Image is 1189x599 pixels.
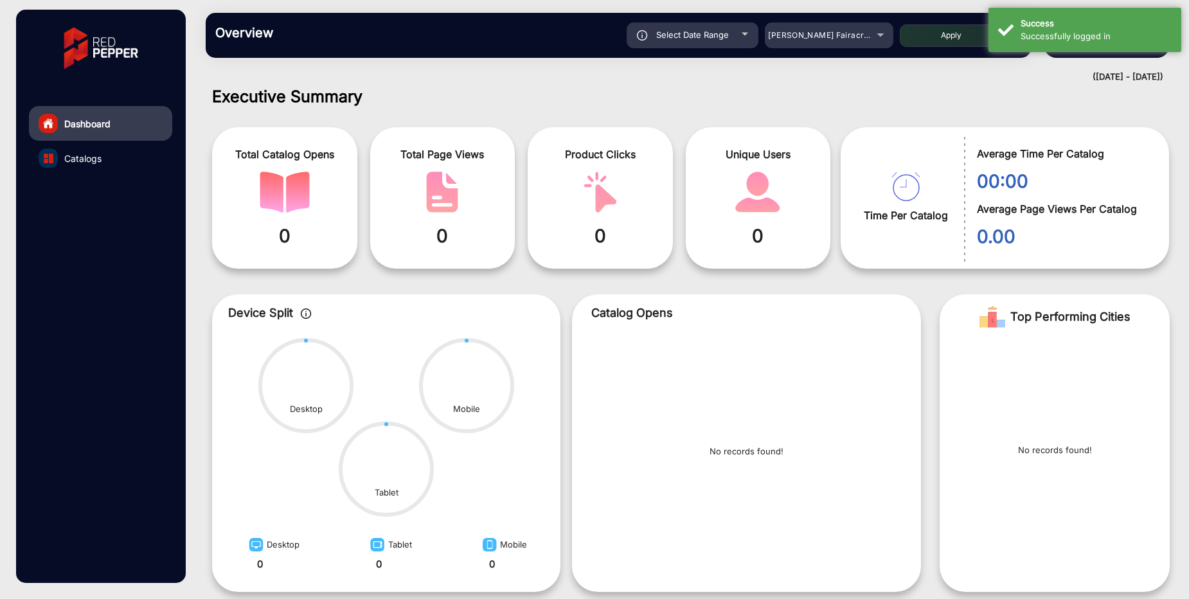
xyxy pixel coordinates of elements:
[733,172,783,213] img: catalog
[260,172,310,213] img: catalog
[453,403,480,416] div: Mobile
[591,304,901,321] p: Catalog Opens
[900,24,1003,47] button: Apply
[979,304,1005,330] img: Rank image
[977,223,1150,250] span: 0.00
[417,172,467,213] img: catalog
[710,445,783,458] p: No records found!
[891,172,920,201] img: catalog
[537,222,663,249] span: 0
[479,533,527,557] div: Mobile
[55,16,147,80] img: vmg-logo
[29,141,172,175] a: Catalogs
[215,25,395,40] h3: Overview
[977,201,1150,217] span: Average Page Views Per Catalog
[301,308,312,319] img: icon
[64,152,102,165] span: Catalogs
[222,222,348,249] span: 0
[257,558,263,570] strong: 0
[1010,304,1131,330] span: Top Performing Cities
[768,30,895,40] span: [PERSON_NAME] Fairacre Farms
[42,118,54,129] img: home
[489,558,495,570] strong: 0
[376,558,382,570] strong: 0
[380,147,506,162] span: Total Page Views
[656,30,729,40] span: Select Date Range
[29,106,172,141] a: Dashboard
[1021,30,1172,43] div: Successfully logged in
[290,403,323,416] div: Desktop
[366,533,412,557] div: Tablet
[228,306,293,319] span: Device Split
[366,537,388,557] img: image
[380,222,506,249] span: 0
[44,154,53,163] img: catalog
[977,168,1150,195] span: 00:00
[1021,17,1172,30] div: Success
[64,117,111,130] span: Dashboard
[479,537,500,557] img: image
[977,146,1150,161] span: Average Time Per Catalog
[222,147,348,162] span: Total Catalog Opens
[1018,444,1092,457] p: No records found!
[375,487,398,499] div: Tablet
[212,87,1170,106] h1: Executive Summary
[637,30,648,40] img: icon
[575,172,625,213] img: catalog
[537,147,663,162] span: Product Clicks
[246,533,299,557] div: Desktop
[695,222,821,249] span: 0
[695,147,821,162] span: Unique Users
[193,71,1163,84] div: ([DATE] - [DATE])
[246,537,267,557] img: image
